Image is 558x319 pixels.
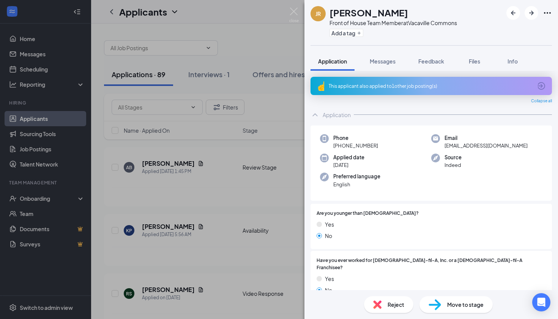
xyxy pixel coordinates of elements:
[323,111,351,119] div: Application
[388,300,404,309] span: Reject
[329,29,363,37] button: PlusAdd a tag
[325,220,334,229] span: Yes
[329,83,532,89] div: This applicant also applied to 1 other job posting(s)
[317,257,546,271] span: Have you ever worked for [DEMOGRAPHIC_DATA]-fil-A, Inc. or a [DEMOGRAPHIC_DATA]-fil-A Franchisee?
[315,10,321,17] div: JR
[445,154,462,161] span: Source
[531,98,552,104] span: Collapse all
[357,31,361,35] svg: Plus
[370,58,396,65] span: Messages
[532,293,550,311] div: Open Intercom Messenger
[509,8,518,17] svg: ArrowLeftNew
[329,6,408,19] h1: [PERSON_NAME]
[325,275,334,283] span: Yes
[527,8,536,17] svg: ArrowRight
[311,110,320,119] svg: ChevronUp
[525,6,538,20] button: ArrowRight
[333,154,364,161] span: Applied date
[333,142,378,149] span: [PHONE_NUMBER]
[317,210,419,217] span: Are you younger than [DEMOGRAPHIC_DATA]?
[333,181,380,188] span: English
[445,142,528,149] span: [EMAIL_ADDRESS][DOMAIN_NAME]
[418,58,444,65] span: Feedback
[329,19,457,27] div: Front of House Team Member at Vacaville Commons
[318,58,347,65] span: Application
[447,300,484,309] span: Move to stage
[333,161,364,169] span: [DATE]
[325,286,332,294] span: No
[469,58,480,65] span: Files
[508,58,518,65] span: Info
[537,81,546,90] svg: ArrowCircle
[325,232,332,240] span: No
[543,8,552,17] svg: Ellipses
[333,134,378,142] span: Phone
[445,161,462,169] span: Indeed
[445,134,528,142] span: Email
[506,6,520,20] button: ArrowLeftNew
[333,173,380,180] span: Preferred language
